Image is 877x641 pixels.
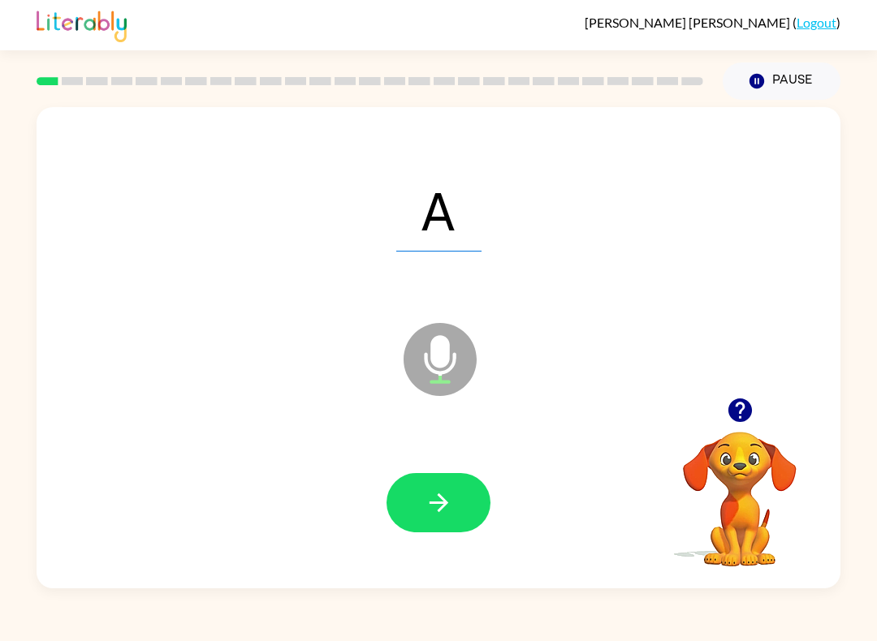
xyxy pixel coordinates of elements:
video: Your browser must support playing .mp4 files to use Literably. Please try using another browser. [659,407,821,569]
span: [PERSON_NAME] [PERSON_NAME] [585,15,793,30]
button: Pause [723,62,840,100]
span: A [396,167,482,252]
div: ( ) [585,15,840,30]
a: Logout [797,15,836,30]
img: Literably [37,6,127,42]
